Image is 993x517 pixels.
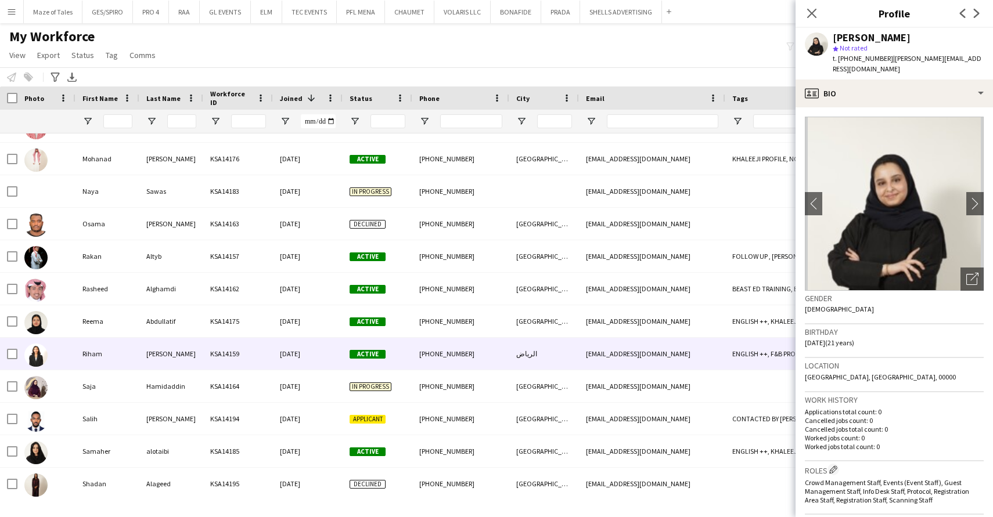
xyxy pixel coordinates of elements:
[282,1,337,23] button: TEC EVENTS
[24,344,48,367] img: Riham Ahmed
[48,70,62,84] app-action-btn: Advanced filters
[139,468,203,500] div: Alageed
[412,338,509,370] div: [PHONE_NUMBER]
[203,338,273,370] div: KSA14159
[203,208,273,240] div: KSA14163
[203,305,273,337] div: KSA14175
[805,464,984,476] h3: Roles
[516,116,527,126] button: Open Filter Menu
[9,50,26,60] span: View
[350,252,386,261] span: Active
[71,50,94,60] span: Status
[210,89,252,107] span: Workforce ID
[350,415,386,424] span: Applicant
[350,382,391,391] span: In progress
[337,1,385,23] button: PFL MENA
[805,373,956,381] span: [GEOGRAPHIC_DATA], [GEOGRAPHIC_DATA], 00000
[5,48,30,63] a: View
[725,305,864,337] div: ENGLISH ++, KHALEEJI PROFILE, SAUDI NATIONAL, TOP HOST/HOSTESS, TOP PROMOTER, TOP [PERSON_NAME]
[24,311,48,334] img: Reema Abdullatif
[805,117,984,291] img: Crew avatar or photo
[805,478,969,504] span: Crowd Management Staff, Events (Event Staff), Guest Management Staff, Info Desk Staff, Protocol, ...
[203,403,273,435] div: KSA14194
[82,116,93,126] button: Open Filter Menu
[579,370,725,402] div: [EMAIL_ADDRESS][DOMAIN_NAME]
[350,350,386,359] span: Active
[579,143,725,175] div: [EMAIL_ADDRESS][DOMAIN_NAME]
[509,468,579,500] div: [GEOGRAPHIC_DATA]
[273,273,343,305] div: [DATE]
[24,279,48,302] img: Rasheed Alghamdi
[579,435,725,467] div: [EMAIL_ADDRESS][DOMAIN_NAME]
[24,1,82,23] button: Maze of Tales
[579,175,725,207] div: [EMAIL_ADDRESS][DOMAIN_NAME]
[106,50,118,60] span: Tag
[805,395,984,405] h3: Work history
[203,468,273,500] div: KSA14195
[82,1,133,23] button: GES/SPIRO
[805,407,984,416] p: Applications total count: 0
[796,79,993,107] div: Bio
[75,305,139,337] div: Reema
[805,442,984,451] p: Worked jobs total count: 0
[434,1,491,23] button: VOLARIS LLC
[805,327,984,337] h3: Birthday
[203,435,273,467] div: KSA14185
[370,114,405,128] input: Status Filter Input
[725,435,864,467] div: ENGLISH ++, KHALEEJI PROFILE, PROTOCOL, SAUDI NATIONAL, TOP HOST/HOSTESS, TOP PROMOTER, TOP [PERS...
[833,54,981,73] span: | [PERSON_NAME][EMAIL_ADDRESS][DOMAIN_NAME]
[440,114,502,128] input: Phone Filter Input
[725,403,864,435] div: CONTACTED BY [PERSON_NAME]
[24,408,48,432] img: Salih Ali
[139,338,203,370] div: [PERSON_NAME]
[146,94,181,103] span: Last Name
[412,175,509,207] div: [PHONE_NUMBER]
[509,240,579,272] div: [GEOGRAPHIC_DATA]
[537,114,572,128] input: City Filter Input
[75,240,139,272] div: Rakan
[273,240,343,272] div: [DATE]
[273,175,343,207] div: [DATE]
[725,143,864,175] div: KHALEEJI PROFILE, NO ENGLISH, PROTOCOL, SAUDI NATIONAL
[203,143,273,175] div: KSA14176
[101,48,123,63] a: Tag
[753,114,857,128] input: Tags Filter Input
[509,370,579,402] div: [GEOGRAPHIC_DATA]
[24,214,48,237] img: Osama Mohamed
[412,435,509,467] div: [PHONE_NUMBER]
[65,70,79,84] app-action-btn: Export XLSX
[579,468,725,500] div: [EMAIL_ADDRESS][DOMAIN_NAME]
[805,305,874,313] span: [DEMOGRAPHIC_DATA]
[75,208,139,240] div: Osama
[24,473,48,497] img: Shadan Alageed
[725,338,864,370] div: ENGLISH ++, F&B PROFILE, FOLLOW UP , [PERSON_NAME] PROFILE, TOP HOST/HOSTESS, TOP PROMOTER, TOP [...
[509,338,579,370] div: الرياض
[146,116,157,126] button: Open Filter Menu
[412,143,509,175] div: [PHONE_NUMBER]
[203,370,273,402] div: KSA14164
[125,48,160,63] a: Comms
[805,433,984,442] p: Worked jobs count: 0
[139,240,203,272] div: Altyb
[75,435,139,467] div: Samaher
[419,116,430,126] button: Open Filter Menu
[805,293,984,303] h3: Gender
[273,305,343,337] div: [DATE]
[586,116,596,126] button: Open Filter Menu
[732,94,748,103] span: Tags
[350,285,386,294] span: Active
[251,1,282,23] button: ELM
[491,1,541,23] button: BONAFIDE
[805,338,854,347] span: [DATE] (21 years)
[139,143,203,175] div: [PERSON_NAME]
[725,240,864,272] div: FOLLOW UP , [PERSON_NAME] PROFILE, TOP [PERSON_NAME]
[579,240,725,272] div: [EMAIL_ADDRESS][DOMAIN_NAME]
[75,143,139,175] div: Mohanad
[273,435,343,467] div: [DATE]
[280,116,290,126] button: Open Filter Menu
[24,376,48,399] img: Saja Hamidaddin
[805,416,984,425] p: Cancelled jobs count: 0
[301,114,336,128] input: Joined Filter Input
[579,338,725,370] div: [EMAIL_ADDRESS][DOMAIN_NAME]
[509,143,579,175] div: [GEOGRAPHIC_DATA]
